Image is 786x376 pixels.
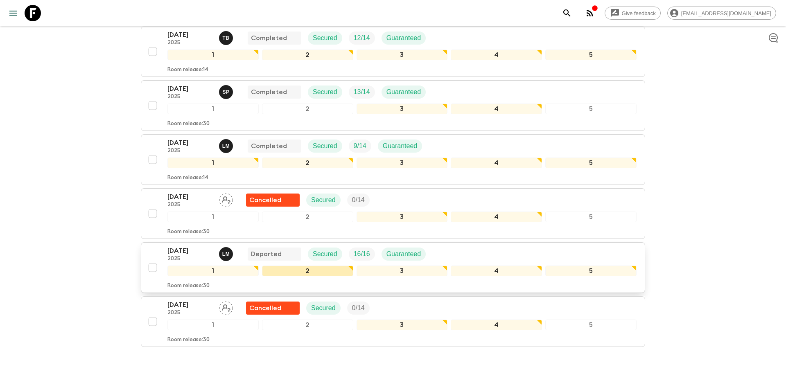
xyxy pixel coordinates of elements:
div: 3 [357,158,448,168]
p: [DATE] [167,84,212,94]
div: Trip Fill [349,86,375,99]
div: 5 [545,212,637,222]
span: Give feedback [617,10,660,16]
p: Secured [313,249,337,259]
p: [DATE] [167,192,212,202]
div: Flash Pack cancellation [246,302,300,315]
div: 4 [451,320,542,330]
div: 5 [545,158,637,168]
div: 4 [451,50,542,60]
div: 2 [262,50,353,60]
div: Trip Fill [349,32,375,45]
div: 1 [167,50,259,60]
a: Give feedback [605,7,661,20]
div: [EMAIL_ADDRESS][DOMAIN_NAME] [667,7,776,20]
p: Guaranteed [386,249,421,259]
button: [DATE]2025Assign pack leaderFlash Pack cancellationSecuredTrip Fill12345Room release:30 [141,296,645,347]
div: 2 [262,158,353,168]
p: Secured [311,195,336,205]
p: Room release: 14 [167,67,208,73]
p: Guaranteed [383,141,418,151]
div: 5 [545,320,637,330]
div: 2 [262,104,353,114]
p: 2025 [167,310,212,316]
p: Guaranteed [386,87,421,97]
p: Room release: 30 [167,337,210,343]
div: 5 [545,50,637,60]
p: Departed [251,249,282,259]
button: [DATE]2025Luka MamniashviliCompletedSecuredTrip FillGuaranteed12345Room release:14 [141,134,645,185]
p: 0 / 14 [352,303,365,313]
span: Sophie Pruidze [219,88,235,94]
div: 1 [167,158,259,168]
div: 4 [451,104,542,114]
button: [DATE]2025Tamar BulbulashviliCompletedSecuredTrip FillGuaranteed12345Room release:14 [141,26,645,77]
div: 5 [545,104,637,114]
p: [DATE] [167,300,212,310]
div: Secured [306,194,341,207]
div: 3 [357,50,448,60]
div: Secured [308,140,342,153]
div: 3 [357,104,448,114]
span: [EMAIL_ADDRESS][DOMAIN_NAME] [677,10,776,16]
p: Cancelled [249,195,281,205]
span: Luka Mamniashvili [219,142,235,148]
p: [DATE] [167,30,212,40]
div: 3 [357,320,448,330]
p: Room release: 30 [167,283,210,289]
div: 4 [451,266,542,276]
div: 5 [545,266,637,276]
p: 9 / 14 [354,141,366,151]
p: 12 / 14 [354,33,370,43]
div: 1 [167,320,259,330]
p: 2025 [167,94,212,100]
p: Secured [313,33,337,43]
p: Guaranteed [386,33,421,43]
p: Completed [251,33,287,43]
p: Completed [251,141,287,151]
p: Secured [313,141,337,151]
div: 2 [262,212,353,222]
button: [DATE]2025Assign pack leaderFlash Pack cancellationSecuredTrip Fill12345Room release:30 [141,188,645,239]
p: 2025 [167,148,212,154]
span: Assign pack leader [219,304,233,310]
p: 16 / 16 [354,249,370,259]
div: Secured [308,248,342,261]
button: search adventures [559,5,575,21]
button: [DATE]2025Luka MamniashviliDepartedSecuredTrip FillGuaranteed12345Room release:30 [141,242,645,293]
div: Flash Pack cancellation [246,194,300,207]
div: Trip Fill [347,302,370,315]
p: [DATE] [167,138,212,148]
p: Cancelled [249,303,281,313]
div: Trip Fill [347,194,370,207]
div: 2 [262,266,353,276]
button: [DATE]2025Sophie PruidzeCompletedSecuredTrip FillGuaranteed12345Room release:30 [141,80,645,131]
div: 3 [357,266,448,276]
div: Trip Fill [349,248,375,261]
p: Room release: 30 [167,121,210,127]
div: Secured [308,86,342,99]
p: Room release: 14 [167,175,208,181]
div: 1 [167,266,259,276]
div: 4 [451,212,542,222]
button: menu [5,5,21,21]
p: 0 / 14 [352,195,365,205]
div: Secured [308,32,342,45]
p: Secured [313,87,337,97]
div: 1 [167,104,259,114]
span: Tamar Bulbulashvili [219,34,235,40]
div: Trip Fill [349,140,371,153]
p: Completed [251,87,287,97]
div: 4 [451,158,542,168]
div: 3 [357,212,448,222]
p: 2025 [167,40,212,46]
p: 13 / 14 [354,87,370,97]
